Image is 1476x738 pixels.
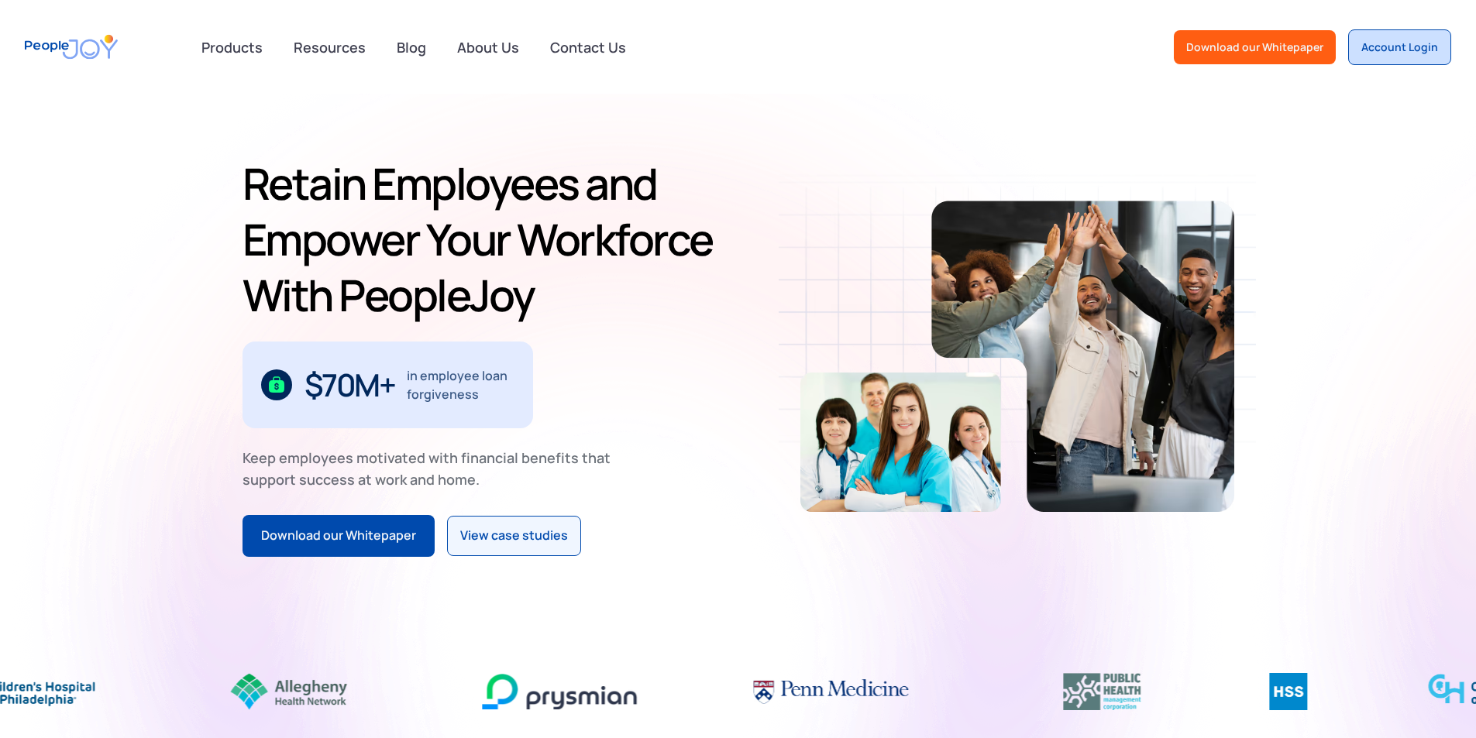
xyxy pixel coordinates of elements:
a: View case studies [447,516,581,556]
h1: Retain Employees and Empower Your Workforce With PeopleJoy [243,156,732,323]
img: Retain-Employees-PeopleJoy [931,201,1234,512]
div: Products [192,32,272,63]
div: Keep employees motivated with financial benefits that support success at work and home. [243,447,624,490]
div: in employee loan forgiveness [407,366,514,403]
div: Download our Whitepaper [261,526,416,546]
a: Download our Whitepaper [1174,30,1336,64]
a: About Us [448,30,528,64]
div: View case studies [460,526,568,546]
a: Contact Us [541,30,635,64]
div: Download our Whitepaper [1186,39,1323,55]
a: home [25,25,118,69]
div: 1 / 3 [243,342,533,428]
div: Account Login [1361,39,1438,55]
a: Resources [284,30,375,64]
img: Retain-Employees-PeopleJoy [800,372,1001,512]
a: Download our Whitepaper [243,515,435,557]
a: Blog [387,30,435,64]
a: Account Login [1348,29,1451,65]
div: $70M+ [304,372,395,397]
